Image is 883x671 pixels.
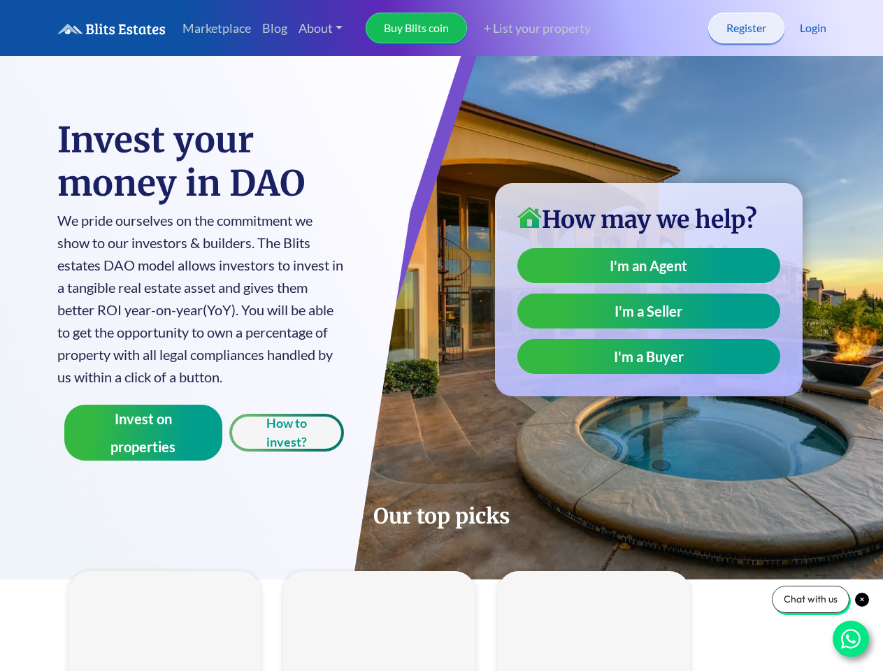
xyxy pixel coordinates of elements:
a: I'm a Buyer [517,339,780,374]
p: We pride ourselves on the commitment we show to our investors & builders. The Blits estates DAO m... [57,209,345,388]
h2: Our top picks [57,503,826,529]
a: Blog [257,13,293,43]
button: Invest on properties [64,405,223,461]
a: Login [800,20,826,36]
a: Register [708,13,784,43]
a: + List your property [467,19,591,38]
img: logo.6a08bd47fd1234313fe35534c588d03a.svg [57,23,166,35]
a: I'm a Seller [517,294,780,329]
h3: How may we help? [517,205,780,234]
a: Marketplace [177,13,257,43]
a: I'm an Agent [517,248,780,283]
div: Chat with us [772,586,849,613]
a: Buy Blits coin [366,13,467,43]
button: How to invest? [229,414,344,452]
a: About [293,13,349,43]
h1: Invest your money in DAO [57,119,345,205]
img: home-icon [517,207,542,228]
